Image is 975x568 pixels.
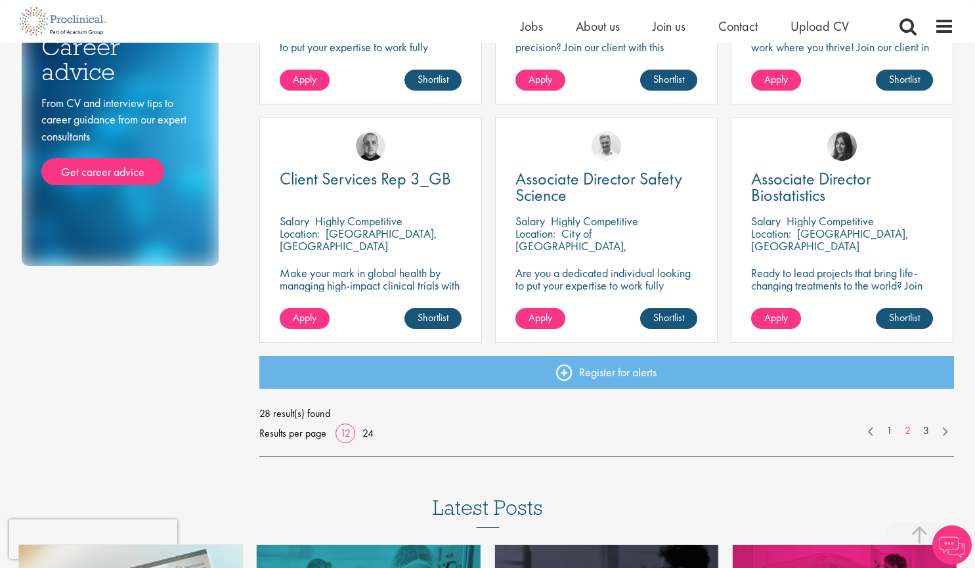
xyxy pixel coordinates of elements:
p: Shape your future with the freedom to work where you thrive! Join our client in this fully remote... [751,28,933,66]
span: Apply [529,72,552,86]
h3: Career advice [41,34,199,85]
a: 12 [336,426,355,440]
a: 2 [898,424,917,439]
a: Apply [280,308,330,329]
span: Apply [293,72,316,86]
p: [GEOGRAPHIC_DATA], [GEOGRAPHIC_DATA] [280,226,437,253]
a: 3 [917,424,936,439]
span: Results per page [259,424,326,443]
span: Apply [764,72,788,86]
a: Join us [653,18,685,35]
p: Are you a dedicated individual looking to put your expertise to work fully flexibly in a remote p... [515,267,697,329]
img: Chatbot [932,525,972,565]
span: Location: [280,226,320,241]
span: Salary [280,213,309,229]
a: Shortlist [640,70,697,91]
span: Client Services Rep 3_GB [280,167,451,190]
span: Apply [529,311,552,324]
a: Shortlist [876,70,933,91]
p: [GEOGRAPHIC_DATA], [GEOGRAPHIC_DATA] [751,226,909,253]
a: Upload CV [791,18,849,35]
a: Register for alerts [259,356,954,389]
a: Shortlist [404,70,462,91]
a: Apply [751,308,801,329]
span: Salary [751,213,781,229]
span: Salary [515,213,545,229]
a: Apply [515,70,565,91]
a: Apply [751,70,801,91]
a: Jobs [521,18,543,35]
a: About us [576,18,620,35]
a: Client Services Rep 3_GB [280,171,462,187]
iframe: reCAPTCHA [9,519,177,559]
p: Highly Competitive [787,213,874,229]
p: Make your mark in global health by managing high-impact clinical trials with a leading CRO. [280,267,462,304]
a: Shortlist [640,308,697,329]
span: Location: [751,226,791,241]
a: Apply [280,70,330,91]
div: From CV and interview tips to career guidance from our expert consultants [41,95,199,186]
a: Contact [718,18,758,35]
a: Shortlist [404,308,462,329]
span: Apply [764,311,788,324]
a: 1 [880,424,899,439]
p: Highly Competitive [315,213,402,229]
span: Location: [515,226,555,241]
a: Shortlist [876,308,933,329]
a: Get career advice [41,158,164,186]
p: City of [GEOGRAPHIC_DATA], [GEOGRAPHIC_DATA] [515,226,627,266]
h3: Latest Posts [433,496,543,528]
span: 28 result(s) found [259,404,954,424]
span: Apply [293,311,316,324]
a: Associate Director Safety Science [515,171,697,204]
p: Highly Competitive [551,213,638,229]
p: Ready to lead projects that bring life-changing treatments to the world? Join our client at the f... [751,267,933,329]
a: Associate Director Biostatistics [751,171,933,204]
span: Associate Director Biostatistics [751,167,871,206]
img: Harry Budge [356,131,385,161]
img: Heidi Hennigan [827,131,857,161]
a: 24 [358,426,378,440]
span: Associate Director Safety Science [515,167,682,206]
img: Joshua Bye [592,131,621,161]
a: Apply [515,308,565,329]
